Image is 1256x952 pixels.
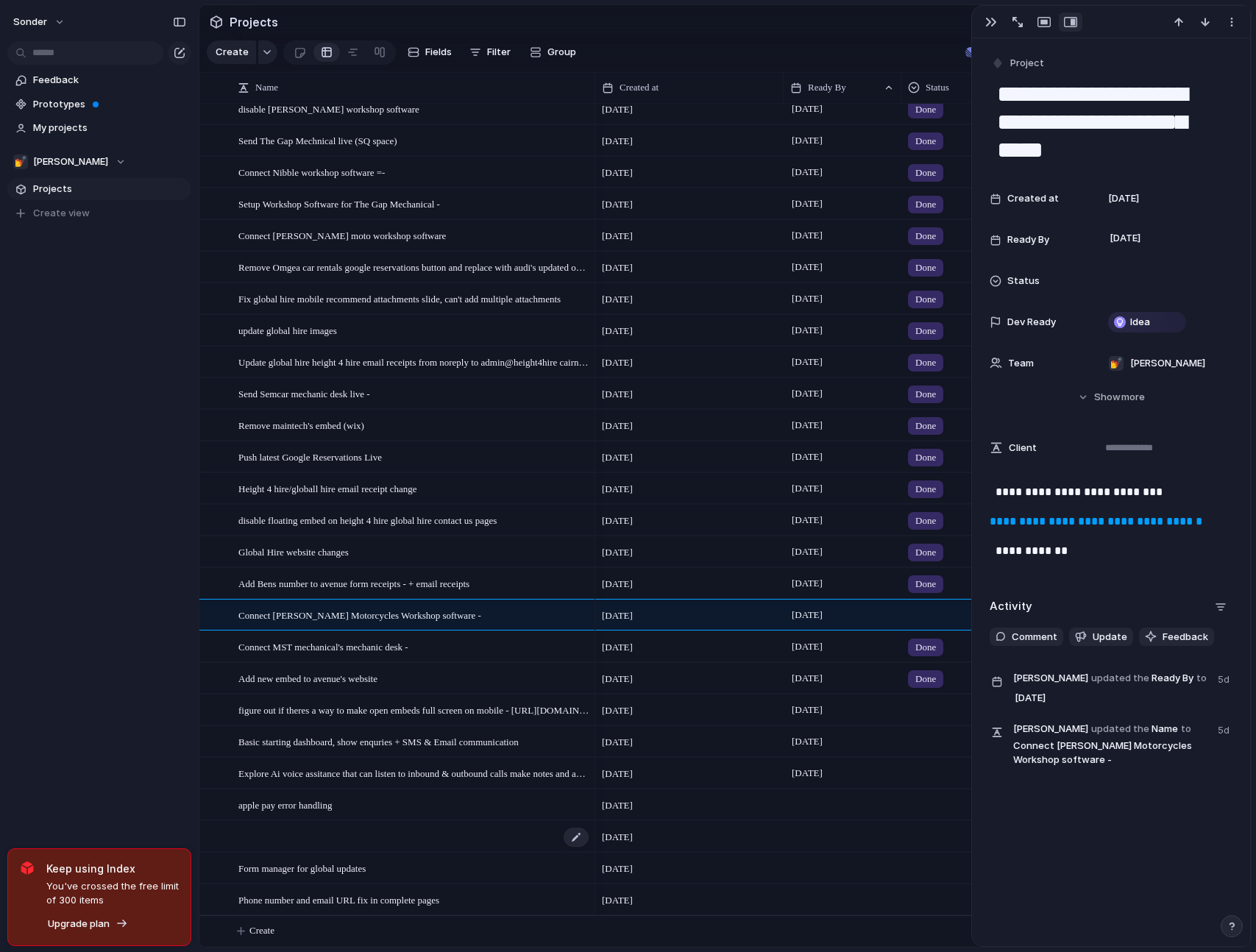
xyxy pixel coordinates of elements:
[620,80,659,95] span: Created at
[602,197,633,212] span: [DATE]
[1108,191,1139,206] span: [DATE]
[915,197,936,212] span: Done
[788,290,826,308] span: [DATE]
[238,100,419,117] span: disable [PERSON_NAME] workshop software
[602,260,633,275] span: [DATE]
[1009,441,1037,455] span: Client
[788,511,826,529] span: [DATE]
[1013,671,1088,686] span: [PERSON_NAME]
[602,577,633,592] span: [DATE]
[788,353,826,371] span: [DATE]
[487,45,511,60] span: Filter
[788,733,826,750] span: [DATE]
[238,796,332,813] span: apple pay error handling
[7,69,191,91] a: Feedback
[13,154,28,169] div: 💅
[216,45,249,60] span: Create
[602,482,633,497] span: [DATE]
[788,669,826,687] span: [DATE]
[602,767,633,781] span: [DATE]
[238,132,397,149] span: Send The Gap Mechnical live (SQ space)
[238,353,590,370] span: Update global hire height 4 hire email receipts from noreply to admin@height4hire cairns@global-hire
[238,701,590,718] span: figure out if theres a way to make open embeds full screen on mobile - [URL][DOMAIN_NAME]
[33,154,108,169] span: [PERSON_NAME]
[788,606,826,624] span: [DATE]
[602,292,633,307] span: [DATE]
[808,80,846,95] span: Ready By
[1218,720,1232,738] span: 5d
[238,543,349,560] span: Global Hire website changes
[602,672,633,686] span: [DATE]
[1013,669,1209,708] span: Ready By
[602,102,633,117] span: [DATE]
[1139,628,1214,647] button: Feedback
[915,324,936,338] span: Done
[48,917,110,931] span: Upgrade plan
[788,764,826,782] span: [DATE]
[915,482,936,497] span: Done
[1109,356,1124,371] div: 💅
[1013,720,1209,767] span: Name Connect [PERSON_NAME] Motorcycles Workshop software -
[788,227,826,244] span: [DATE]
[1181,722,1191,736] span: to
[238,195,440,212] span: Setup Workshop Software for The Gap Mechanical -
[788,543,826,561] span: [DATE]
[915,545,936,560] span: Done
[7,117,191,139] a: My projects
[1007,274,1040,288] span: Status
[788,258,826,276] span: [DATE]
[464,40,517,64] button: Filter
[7,93,191,116] a: Prototypes
[33,182,186,196] span: Projects
[788,195,826,213] span: [DATE]
[1007,315,1056,330] span: Dev Ready
[1106,230,1145,247] span: [DATE]
[1007,191,1059,206] span: Created at
[788,132,826,149] span: [DATE]
[602,798,633,813] span: [DATE]
[1130,356,1205,371] span: [PERSON_NAME]
[915,260,936,275] span: Done
[13,15,47,29] span: sonder
[238,606,481,623] span: Connect [PERSON_NAME] Motorcycles Workshop software -
[238,669,377,686] span: Add new embed to avenue's website
[602,893,633,908] span: [DATE]
[1013,722,1088,736] span: [PERSON_NAME]
[788,701,826,719] span: [DATE]
[1094,390,1121,405] span: Show
[1218,669,1232,687] span: 5d
[33,206,90,221] span: Create view
[915,229,936,244] span: Done
[602,514,633,528] span: [DATE]
[988,53,1049,74] button: Project
[238,638,408,655] span: Connect MST mechanical's mechanic desk -
[425,45,452,60] span: Fields
[227,9,281,35] span: Projects
[602,735,633,750] span: [DATE]
[915,166,936,180] span: Done
[7,178,191,200] a: Projects
[402,40,458,64] button: Fields
[602,166,633,180] span: [DATE]
[602,387,633,402] span: [DATE]
[788,480,826,497] span: [DATE]
[602,229,633,244] span: [DATE]
[238,764,590,781] span: Explore Ai voice assitance that can listen to inbound & outbound calls make notes and add to aven...
[238,448,382,465] span: Push latest Google Reservations Live
[238,227,446,244] span: Connect [PERSON_NAME] moto workshop software
[1008,356,1034,371] span: Team
[915,450,936,465] span: Done
[788,322,826,339] span: [DATE]
[33,121,186,135] span: My projects
[915,292,936,307] span: Done
[788,448,826,466] span: [DATE]
[990,384,1232,411] button: Showmore
[788,575,826,592] span: [DATE]
[602,703,633,718] span: [DATE]
[238,480,417,497] span: Height 4 hire/globall hire email receipt change
[255,80,278,95] span: Name
[788,385,826,402] span: [DATE]
[46,861,179,876] span: Keep using Index
[602,830,633,845] span: [DATE]
[7,151,191,173] button: 💅[PERSON_NAME]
